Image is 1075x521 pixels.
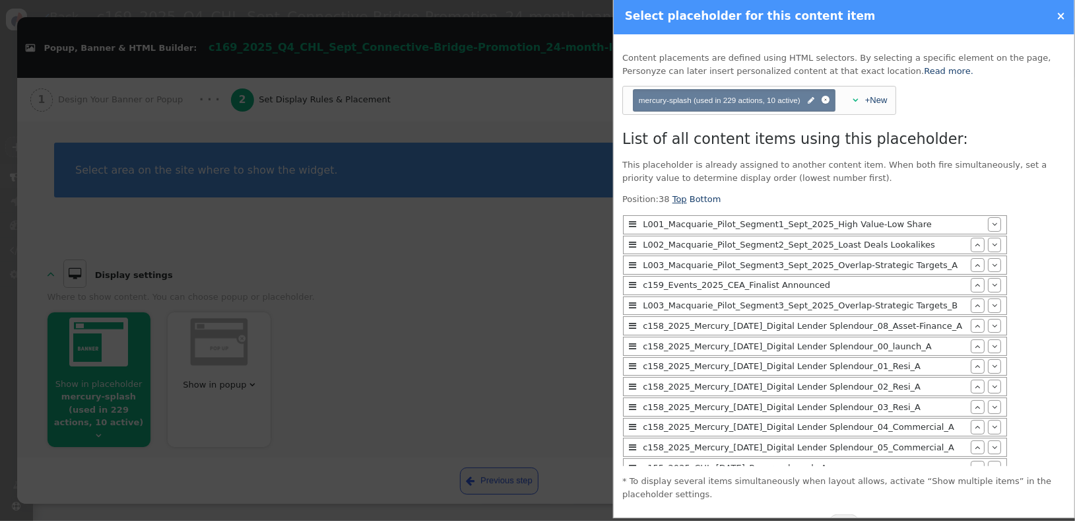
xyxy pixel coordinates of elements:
[639,421,971,434] div: c158_2025_Mercury_[DATE]_Digital Lender Splendour_04_Commercial_A
[992,261,997,269] span: 
[622,475,1066,501] p: * To display several items simultaneously when layout allows, activate “Show multiple items” in t...
[992,403,997,411] span: 
[629,220,636,228] span: 
[1057,9,1066,22] a: ×
[629,281,636,289] span: 
[629,301,636,310] span: 
[975,322,980,330] span: 
[672,194,687,204] a: Top
[629,240,636,249] span: 
[992,423,997,431] span: 
[629,382,636,391] span: 
[629,403,636,411] span: 
[639,462,971,475] div: c155_2025_CHL_[DATE]_Reverse_launch_A
[629,261,636,269] span: 
[992,281,997,289] span: 
[622,128,1066,151] h3: List of all content items using this placeholder:
[992,240,997,249] span: 
[629,362,636,370] span: 
[639,380,971,394] div: c158_2025_Mercury_[DATE]_Digital Lender Splendour_02_Resi_A
[639,340,971,353] div: c158_2025_Mercury_[DATE]_Digital Lender Splendour_00_launch_A
[629,322,636,330] span: 
[975,301,980,310] span: 
[975,281,980,289] span: 
[975,464,980,472] span: 
[975,362,980,370] span: 
[992,382,997,391] span: 
[853,96,858,104] span: 
[690,194,721,204] a: Bottom
[975,403,980,411] span: 
[629,342,636,351] span: 
[992,464,997,472] span: 
[975,261,980,269] span: 
[629,423,636,431] span: 
[629,443,636,452] span: 
[639,320,971,333] div: c158_2025_Mercury_[DATE]_Digital Lender Splendour_08_Asset-Finance_A
[622,52,1066,77] p: Content placements are defined using HTML selectors. By selecting a specific element on the page,...
[639,299,971,312] div: L003_Macquarie_Pilot_Segment3_Sept_2025_Overlap-Strategic Targets_B
[639,259,971,272] div: L003_Macquarie_Pilot_Segment3_Sept_2025_Overlap-Strategic Targets_A
[992,443,997,452] span: 
[639,279,971,292] div: c159_Events_2025_CEA_Finalist Announced
[975,382,980,391] span: 
[865,95,888,105] a: +New
[622,193,1008,466] div: Position:
[639,360,971,373] div: c158_2025_Mercury_[DATE]_Digital Lender Splendour_01_Resi_A
[992,342,997,351] span: 
[975,342,980,351] span: 
[975,240,980,249] span: 
[975,423,980,431] span: 
[639,218,988,231] div: L001_Macquarie_Pilot_Segment1_Sept_2025_High Value-Low Share
[992,301,997,310] span: 
[659,194,670,204] span: 38
[924,66,973,76] a: Read more.
[622,158,1066,184] p: This placeholder is already assigned to another content item. When both fire simultaneously, set ...
[639,401,971,414] div: c158_2025_Mercury_[DATE]_Digital Lender Splendour_03_Resi_A
[975,443,980,452] span: 
[639,441,971,454] div: c158_2025_Mercury_[DATE]_Digital Lender Splendour_05_Commercial_A
[639,238,971,252] div: L002_Macquarie_Pilot_Segment2_Sept_2025_Loast Deals Lookalikes
[992,322,997,330] span: 
[639,96,800,104] span: mercury-splash (used in 229 actions, 10 active)
[629,464,636,472] span: 
[992,220,997,228] span: 
[808,95,814,107] span: 
[992,362,997,370] span: 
